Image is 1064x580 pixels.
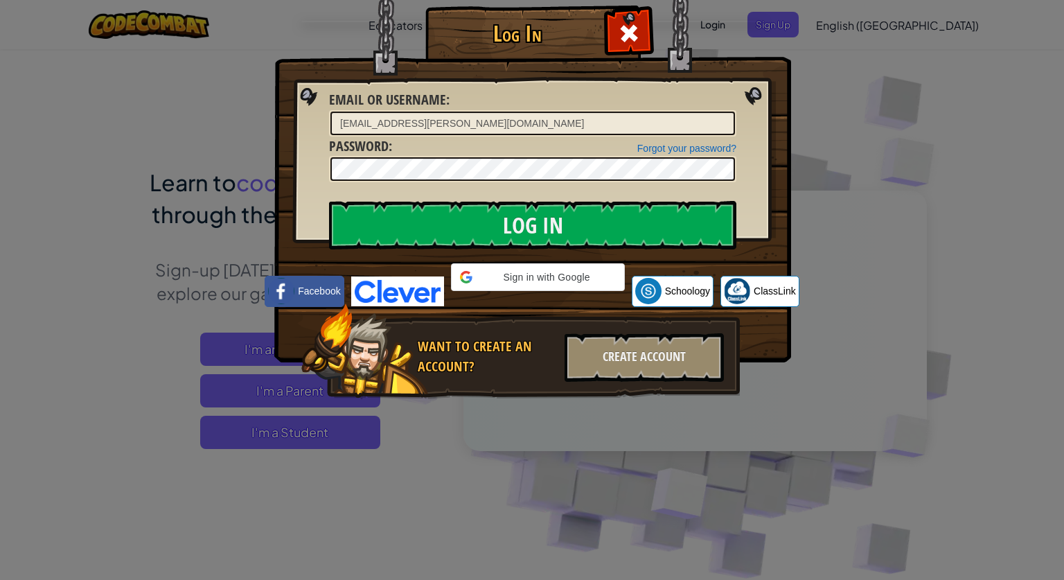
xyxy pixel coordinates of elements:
h1: Log In [429,21,605,46]
span: Password [329,137,389,155]
span: Sign in with Google [478,270,616,284]
input: Log In [329,201,736,249]
span: Facebook [298,284,340,298]
a: Forgot your password? [637,143,736,154]
span: Email or Username [329,90,446,109]
label: : [329,90,450,110]
span: ClassLink [754,284,796,298]
span: Schoology [665,284,710,298]
img: classlink-logo-small.png [724,278,750,304]
div: Sign in with Google [451,263,625,291]
label: : [329,137,392,157]
img: clever-logo-blue.png [351,276,444,306]
div: Create Account [565,333,724,382]
div: Want to create an account? [418,337,556,376]
img: schoology.png [635,278,662,304]
img: facebook_small.png [268,278,294,304]
iframe: Sign in with Google Button [444,290,632,320]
